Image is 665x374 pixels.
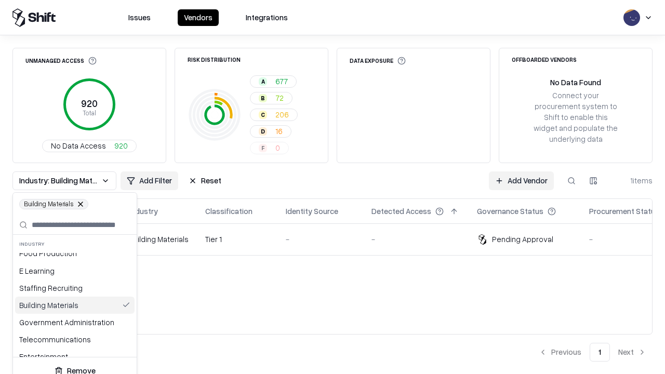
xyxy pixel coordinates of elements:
[13,235,137,253] div: Industry
[15,331,135,348] div: Telecommunications
[15,279,135,297] div: Staffing Recruiting
[19,199,88,209] span: Building Materials
[13,253,137,357] div: Suggestions
[15,348,135,365] div: Entertainment
[15,297,135,314] div: Building Materials
[15,245,135,262] div: Food Production
[15,314,135,331] div: Government Administration
[15,262,135,279] div: E Learning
